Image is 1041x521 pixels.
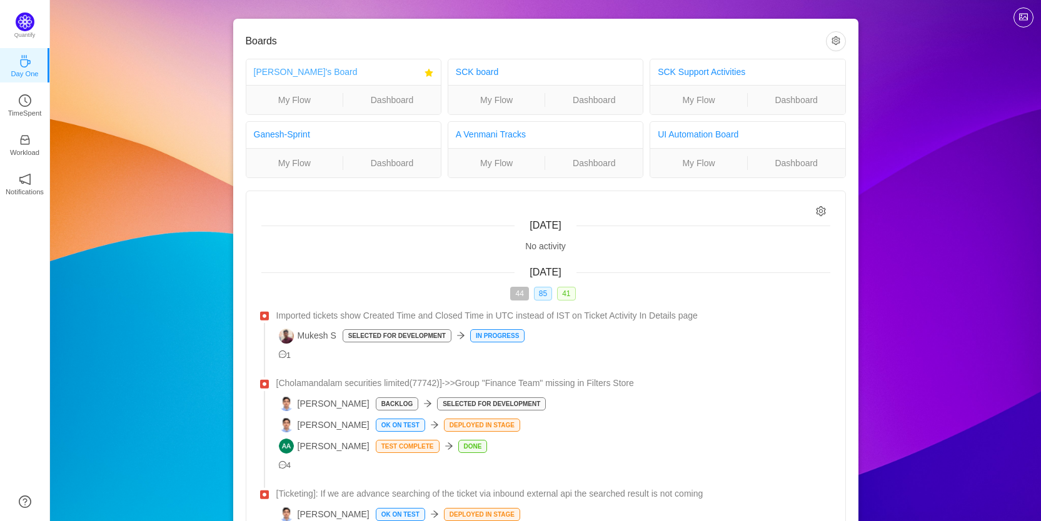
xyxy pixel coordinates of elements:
p: Workload [10,147,39,158]
img: AA [279,439,294,454]
button: icon: setting [826,31,846,51]
a: My Flow [650,93,747,107]
i: icon: arrow-right [445,442,453,450]
p: Selected for Development [343,330,451,342]
p: Deployed in Stage [445,509,520,520]
i: icon: coffee [19,55,31,67]
img: LM [279,417,294,432]
a: Dashboard [343,156,441,170]
a: Dashboard [545,156,643,170]
i: icon: arrow-right [430,510,439,519]
i: icon: setting [816,206,827,217]
a: My Flow [448,156,545,170]
a: My Flow [650,156,747,170]
a: UI Automation Board [658,129,738,139]
span: Imported tickets show Created Time and Closed Time in UTC instead of IST on Ticket Activity In De... [276,309,698,322]
a: [Ticketing]: If we are advance searching of the ticket via inbound external api the searched resu... [276,487,830,500]
span: [DATE] [530,220,561,231]
a: A Venmani Tracks [456,129,526,139]
span: 41 [557,287,575,300]
a: Dashboard [748,156,845,170]
a: My Flow [246,93,343,107]
p: TimeSpent [8,107,42,119]
a: [PERSON_NAME]'s Board [254,67,358,77]
a: Imported tickets show Created Time and Closed Time in UTC instead of IST on Ticket Activity In De... [276,309,830,322]
i: icon: arrow-right [456,331,465,340]
img: MS [279,329,294,344]
span: 4 [279,461,291,470]
span: [Ticketing]: If we are advance searching of the ticket via inbound external api the searched resu... [276,487,703,500]
button: icon: picture [1013,7,1033,27]
a: SCK board [456,67,498,77]
p: Notifications [6,186,44,197]
a: icon: coffeeDay One [19,59,31,71]
a: icon: notificationNotifications [19,177,31,189]
a: Dashboard [545,93,643,107]
p: In Progress [471,330,524,342]
i: icon: notification [19,173,31,186]
img: LM [279,396,294,411]
a: icon: clock-circleTimeSpent [19,98,31,111]
i: icon: message [279,461,287,469]
span: 85 [534,287,552,300]
p: Backlog [376,398,418,410]
span: [PERSON_NAME] [279,417,370,432]
p: Ok On Test [376,509,425,520]
img: Quantify [16,12,34,31]
span: [DATE] [530,267,561,277]
i: icon: inbox [19,134,31,146]
span: [PERSON_NAME] [279,396,370,411]
span: Mukesh S [279,329,336,344]
div: No activity [261,240,830,253]
i: icon: clock-circle [19,94,31,107]
p: Deployed in Stage [445,419,520,431]
a: Dashboard [748,93,845,107]
h3: Boards [246,35,826,47]
p: Day One [11,68,38,79]
span: 44 [510,287,528,300]
p: Ok On Test [376,419,425,431]
span: 1 [279,351,291,360]
a: Ganesh-Sprint [254,129,310,139]
a: My Flow [246,156,343,170]
a: icon: inboxWorkload [19,137,31,150]
span: [Cholamandalam securities limited(77742)]->>Group "Finance Team" missing in Filters Store [276,377,634,390]
p: Selected for Development [438,398,545,410]
p: Test complete [376,440,439,452]
a: [Cholamandalam securities limited(77742)]->>Group "Finance Team" missing in Filters Store [276,377,830,390]
a: My Flow [448,93,545,107]
p: Quantify [14,31,36,40]
a: icon: question-circle [19,495,31,508]
span: [PERSON_NAME] [279,439,370,454]
i: icon: arrow-right [423,399,432,408]
i: icon: arrow-right [430,420,439,429]
p: Done [459,440,487,452]
i: icon: message [279,350,287,359]
i: icon: star [425,69,433,77]
a: SCK Support Activities [658,67,745,77]
a: Dashboard [343,93,441,107]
